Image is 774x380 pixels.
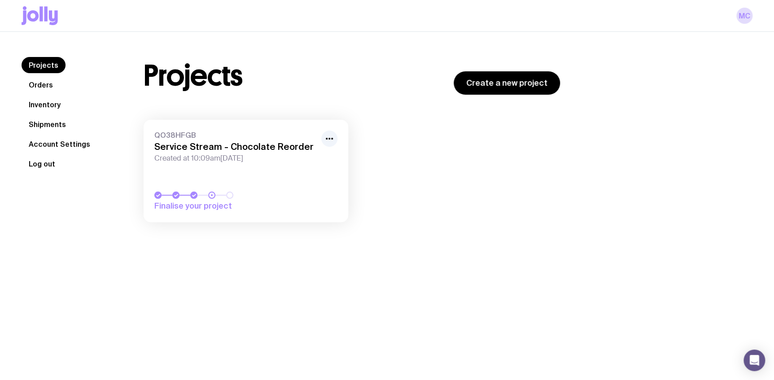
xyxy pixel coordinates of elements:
[22,136,97,152] a: Account Settings
[22,57,66,73] a: Projects
[22,116,73,132] a: Shipments
[22,156,62,172] button: Log out
[736,8,752,24] a: MC
[144,61,243,90] h1: Projects
[154,141,316,152] h3: Service Stream - Chocolate Reorder
[154,154,316,163] span: Created at 10:09am[DATE]
[454,71,560,95] a: Create a new project
[22,96,68,113] a: Inventory
[154,201,280,211] span: Finalise your project
[743,349,765,371] div: Open Intercom Messenger
[144,120,348,222] a: QO38HFGBService Stream - Chocolate ReorderCreated at 10:09am[DATE]Finalise your project
[154,131,316,140] span: QO38HFGB
[22,77,60,93] a: Orders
